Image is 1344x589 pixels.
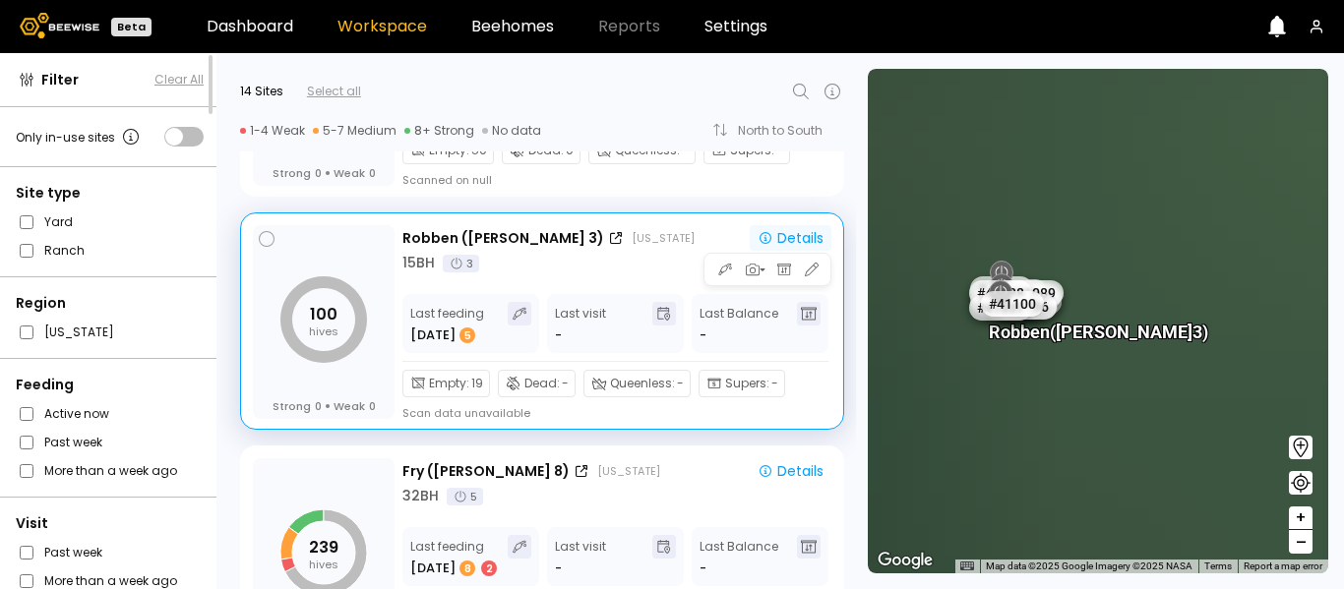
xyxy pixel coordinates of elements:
div: North to South [738,125,836,137]
span: 0 [369,166,376,180]
span: 19 [471,375,483,392]
span: - [700,325,706,345]
div: Last Balance [700,302,778,345]
span: - [562,375,569,392]
tspan: 239 [309,536,338,559]
div: 5-7 Medium [313,123,397,139]
div: # 41089 [1001,279,1064,305]
a: Terms (opens in new tab) [1204,560,1232,571]
div: Details [758,464,824,478]
div: Last visit [555,535,606,578]
span: Dead : [524,375,560,392]
tspan: 100 [310,303,337,325]
span: 0 [315,399,322,413]
button: + [1289,506,1313,530]
div: Details [758,231,824,245]
a: Report a map error [1244,560,1322,571]
div: - [555,325,562,345]
a: Dashboard [207,19,293,34]
img: Google [873,548,938,573]
div: Region [16,293,204,314]
div: Scan data unavailable [402,405,530,421]
div: 2 [481,560,497,576]
button: Keyboard shortcuts [960,560,974,573]
div: [DATE] [410,559,499,578]
div: 8 [459,560,475,576]
label: Active now [44,403,109,424]
div: Scanned on null [402,172,492,188]
div: 1-4 Weak [240,123,305,139]
tspan: hives [309,324,338,339]
a: Settings [704,19,767,34]
div: # 41037 [969,295,1032,321]
div: [US_STATE] [632,230,695,246]
a: Workspace [337,19,427,34]
span: - [700,559,706,578]
div: Last feeding [410,535,499,578]
div: 8+ Strong [404,123,474,139]
div: Beta [111,18,152,36]
div: Last Balance [700,535,778,578]
span: Reports [598,19,660,34]
div: Robben ([PERSON_NAME] 3) [402,228,604,249]
span: Map data ©2025 Google Imagery ©2025 NASA [986,560,1192,571]
label: Past week [44,432,102,452]
div: Select all [307,83,361,100]
div: 3 [443,255,479,272]
div: [DATE] [410,325,477,345]
div: # 41038 [969,280,1032,306]
div: Site type [16,183,204,204]
span: Supers : [725,375,769,392]
div: Last feeding [410,302,484,345]
label: [US_STATE] [44,322,114,342]
label: Past week [44,542,102,562]
div: Robben ([PERSON_NAME] 3) [989,300,1208,341]
div: 14 Sites [240,83,283,100]
label: Yard [44,211,73,232]
div: Strong Weak [273,399,376,413]
span: Empty : [429,375,469,392]
button: Details [750,458,831,484]
span: 0 [369,399,376,413]
div: 5 [459,327,475,343]
span: 0 [315,166,322,180]
img: Beewise logo [20,13,99,38]
span: Queenless : [610,375,675,392]
div: Strong Weak [273,166,376,180]
div: No data [482,123,541,139]
span: + [1295,505,1307,530]
span: Filter [41,70,79,90]
label: Ranch [44,240,85,261]
div: [US_STATE] [597,463,660,479]
a: Open this area in Google Maps (opens a new window) [873,548,938,573]
a: Beehomes [471,19,554,34]
button: Clear All [154,71,204,88]
button: – [1289,530,1313,554]
button: Details [750,225,831,251]
div: Fry ([PERSON_NAME] 8) [402,461,570,482]
span: - [771,375,778,392]
div: Last visit [555,302,606,345]
div: - [555,559,562,578]
span: – [1296,530,1307,555]
div: # 41100 [981,290,1044,316]
tspan: hives [309,557,338,572]
span: - [677,375,684,392]
div: Only in-use sites [16,125,143,148]
div: Feeding [16,375,204,395]
div: 5 [447,488,483,505]
div: Visit [16,513,204,534]
div: 15 BH [402,253,435,273]
div: 32 BH [402,486,439,506]
label: More than a week ago [44,460,177,481]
